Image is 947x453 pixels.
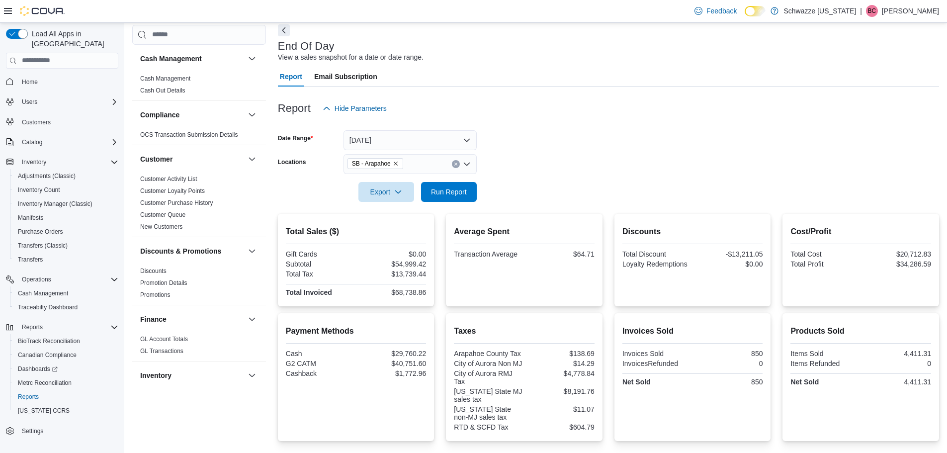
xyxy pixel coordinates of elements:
[14,170,80,182] a: Adjustments (Classic)
[10,334,122,348] button: BioTrack Reconciliation
[863,250,931,258] div: $20,712.83
[18,379,72,387] span: Metrc Reconciliation
[706,6,737,16] span: Feedback
[14,287,72,299] a: Cash Management
[783,5,856,17] p: Schwazze [US_STATE]
[140,268,167,274] a: Discounts
[140,110,244,120] button: Compliance
[454,350,522,358] div: Arapahoe County Tax
[246,313,258,325] button: Finance
[452,160,460,168] button: Clear input
[14,240,118,252] span: Transfers (Classic)
[140,291,171,299] span: Promotions
[140,336,188,343] a: GL Account Totals
[140,187,205,195] span: Customer Loyalty Points
[18,96,118,108] span: Users
[347,158,403,169] span: SB - Arapahoe
[22,138,42,146] span: Catalog
[286,226,427,238] h2: Total Sales ($)
[140,314,244,324] button: Finance
[314,67,377,87] span: Email Subscription
[140,75,190,82] a: Cash Management
[2,135,122,149] button: Catalog
[140,347,183,355] span: GL Transactions
[10,225,122,239] button: Purchase Orders
[140,175,197,183] span: Customer Activity List
[140,199,213,206] a: Customer Purchase History
[526,423,595,431] div: $604.79
[140,279,187,286] a: Promotion Details
[2,424,122,438] button: Settings
[18,116,55,128] a: Customers
[860,5,862,17] p: |
[694,250,763,258] div: -$13,211.05
[526,250,595,258] div: $64.71
[140,370,244,380] button: Inventory
[10,197,122,211] button: Inventory Manager (Classic)
[352,159,391,169] span: SB - Arapahoe
[14,377,76,389] a: Metrc Reconciliation
[286,288,332,296] strong: Total Invoiced
[18,156,50,168] button: Inventory
[278,134,313,142] label: Date Range
[863,260,931,268] div: $34,286.59
[2,95,122,109] button: Users
[14,184,64,196] a: Inventory Count
[22,275,51,283] span: Operations
[140,267,167,275] span: Discounts
[694,350,763,358] div: 850
[14,363,62,375] a: Dashboards
[358,182,414,202] button: Export
[140,335,188,343] span: GL Account Totals
[790,260,859,268] div: Total Profit
[14,240,72,252] a: Transfers (Classic)
[868,5,876,17] span: BC
[140,131,238,139] span: OCS Transaction Submission Details
[526,360,595,367] div: $14.29
[622,350,690,358] div: Invoices Sold
[246,153,258,165] button: Customer
[18,289,68,297] span: Cash Management
[526,387,595,395] div: $8,191.76
[278,158,306,166] label: Locations
[14,198,118,210] span: Inventory Manager (Classic)
[18,425,118,437] span: Settings
[14,301,82,313] a: Traceabilty Dashboard
[10,348,122,362] button: Canadian Compliance
[14,335,118,347] span: BioTrack Reconciliation
[14,226,118,238] span: Purchase Orders
[14,184,118,196] span: Inventory Count
[454,369,522,385] div: City of Aurora RMJ Tax
[286,270,354,278] div: Total Tax
[18,242,68,250] span: Transfers (Classic)
[22,323,43,331] span: Reports
[14,335,84,347] a: BioTrack Reconciliation
[790,350,859,358] div: Items Sold
[140,211,185,219] span: Customer Queue
[246,245,258,257] button: Discounts & Promotions
[694,360,763,367] div: 0
[454,405,522,421] div: [US_STATE] State non-MJ sales tax
[319,98,391,118] button: Hide Parameters
[278,102,311,114] h3: Report
[18,214,43,222] span: Manifests
[140,187,205,194] a: Customer Loyalty Points
[132,173,266,237] div: Customer
[22,98,37,106] span: Users
[10,362,122,376] a: Dashboards
[526,405,595,413] div: $11.07
[286,360,354,367] div: G2 CATM
[14,349,118,361] span: Canadian Compliance
[18,321,118,333] span: Reports
[10,183,122,197] button: Inventory Count
[14,301,118,313] span: Traceabilty Dashboard
[18,200,92,208] span: Inventory Manager (Classic)
[140,279,187,287] span: Promotion Details
[140,110,179,120] h3: Compliance
[790,360,859,367] div: Items Refunded
[140,75,190,83] span: Cash Management
[10,300,122,314] button: Traceabilty Dashboard
[14,391,118,403] span: Reports
[14,254,118,266] span: Transfers
[278,52,424,63] div: View a sales snapshot for a date or date range.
